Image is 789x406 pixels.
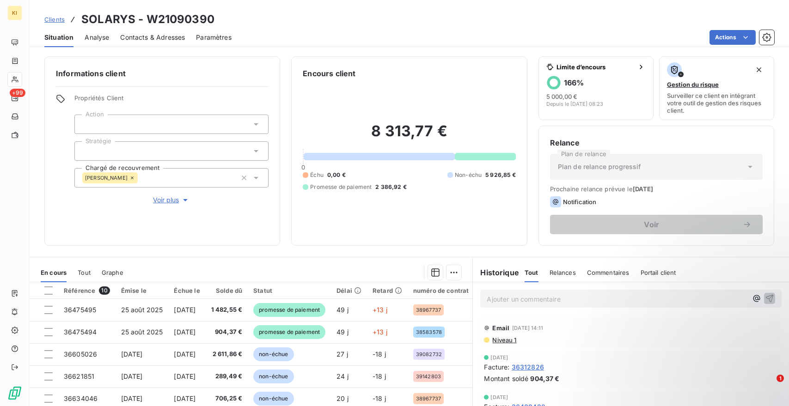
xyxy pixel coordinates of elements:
[85,175,128,181] span: [PERSON_NAME]
[121,372,143,380] span: [DATE]
[64,350,97,358] span: 36605026
[758,375,780,397] iframe: Intercom live chat
[138,174,145,182] input: Ajouter une valeur
[74,94,269,107] span: Propriétés Client
[416,351,442,357] span: 39082732
[413,287,469,294] div: numéro de contrat
[303,122,515,150] h2: 8 313,77 €
[561,221,742,228] span: Voir
[102,269,123,276] span: Graphe
[310,183,372,191] span: Promesse de paiement
[491,336,516,344] span: Niveau 1
[336,372,349,380] span: 24 j
[10,89,25,97] span: +99
[416,307,441,313] span: 38967737
[336,394,349,402] span: 20 j
[373,372,386,380] span: -18 j
[550,269,576,276] span: Relances
[303,68,355,79] h6: Encours client
[373,350,386,358] span: -18 j
[85,33,109,42] span: Analyse
[485,171,516,179] span: 5 926,85 €
[550,137,763,148] h6: Relance
[211,350,243,359] span: 2 611,86 €
[633,185,654,193] span: [DATE]
[211,372,243,381] span: 289,49 €
[301,164,305,171] span: 0
[550,185,763,193] span: Prochaine relance prévue le
[564,78,584,87] h6: 166 %
[373,306,387,314] span: +13 j
[174,306,196,314] span: [DATE]
[659,56,774,120] button: Gestion du risqueSurveiller ce client en intégrant votre outil de gestion des risques client.
[196,33,232,42] span: Paramètres
[253,303,325,317] span: promesse de paiement
[557,63,634,71] span: Limite d’encours
[211,287,243,294] div: Solde dû
[667,81,719,88] span: Gestion du risque
[530,374,559,383] span: 904,37 €
[641,269,676,276] span: Portail client
[512,362,544,372] span: 36312826
[82,120,90,128] input: Ajouter une valeur
[211,394,243,403] span: 706,25 €
[709,30,756,45] button: Actions
[56,68,269,79] h6: Informations client
[211,327,243,337] span: 904,37 €
[587,269,630,276] span: Commentaires
[473,267,519,278] h6: Historique
[121,287,163,294] div: Émise le
[512,325,543,331] span: [DATE] 14:11
[484,374,528,383] span: Montant soldé
[484,362,509,372] span: Facture :
[64,372,94,380] span: 36621851
[44,15,65,24] a: Clients
[253,370,294,383] span: non-échue
[373,394,386,402] span: -18 j
[375,183,407,191] span: 2 386,92 €
[64,286,110,295] div: Référence
[78,269,91,276] span: Tout
[253,287,325,294] div: Statut
[416,396,441,401] span: 38967737
[373,328,387,336] span: +13 j
[538,56,654,120] button: Limite d’encours166%5 000,00 €Depuis le [DATE] 08:23
[44,16,65,23] span: Clients
[490,355,508,360] span: [DATE]
[327,171,346,179] span: 0,00 €
[121,306,163,314] span: 25 août 2025
[310,171,324,179] span: Échu
[416,374,441,379] span: 39142803
[174,372,196,380] span: [DATE]
[490,394,508,400] span: [DATE]
[44,33,73,42] span: Situation
[336,306,349,314] span: 49 j
[174,328,196,336] span: [DATE]
[546,93,577,100] span: 5 000,00 €
[546,101,603,107] span: Depuis le [DATE] 08:23
[64,328,97,336] span: 36475494
[64,394,98,402] span: 36634046
[667,92,766,114] span: Surveiller ce client en intégrant votre outil de gestion des risques client.
[253,325,325,339] span: promesse de paiement
[174,287,200,294] div: Échue le
[81,11,214,28] h3: SOLARYS - W21090390
[64,306,96,314] span: 36475495
[7,386,22,400] img: Logo LeanPay
[211,305,243,315] span: 1 482,55 €
[121,328,163,336] span: 25 août 2025
[120,33,185,42] span: Contacts & Adresses
[416,329,442,335] span: 38583578
[550,215,763,234] button: Voir
[777,375,784,382] span: 1
[525,269,538,276] span: Tout
[74,195,269,205] button: Voir plus
[41,269,67,276] span: En cours
[174,350,196,358] span: [DATE]
[99,286,110,295] span: 10
[121,350,143,358] span: [DATE]
[336,287,361,294] div: Délai
[253,347,294,361] span: non-échue
[492,324,509,332] span: Email
[558,162,641,171] span: Plan de relance progressif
